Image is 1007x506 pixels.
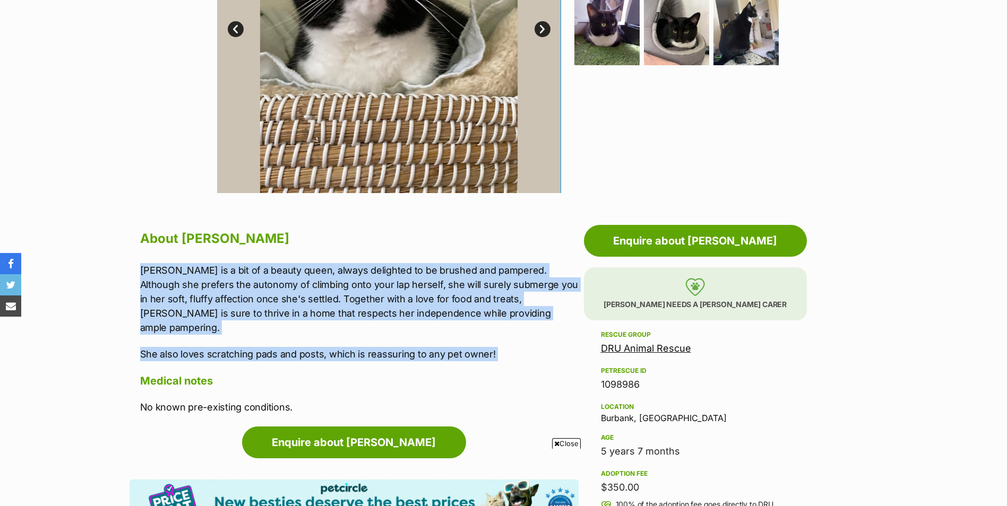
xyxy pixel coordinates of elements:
div: Burbank, [GEOGRAPHIC_DATA] [601,400,790,423]
div: PetRescue ID [601,367,790,375]
p: She also loves scratching pads and posts, which is reassuring to any pet owner! [140,347,579,361]
a: DRU Animal Rescue [601,343,691,354]
img: foster-care-31f2a1ccfb079a48fc4dc6d2a002ce68c6d2b76c7ccb9e0da61f6cd5abbf869a.svg [685,278,705,296]
p: [PERSON_NAME] is a bit of a beauty queen, always delighted to be brushed and pampered. Although s... [140,263,579,335]
a: Enquire about [PERSON_NAME] [584,225,807,257]
p: [PERSON_NAME] needs a [PERSON_NAME] carer [584,267,807,320]
h2: About [PERSON_NAME] [140,227,579,250]
div: 1098986 [601,377,790,392]
span: Close [552,438,581,449]
div: 5 years 7 months [601,444,790,459]
a: Prev [228,21,244,37]
div: Age [601,433,790,442]
iframe: Advertisement [311,453,697,501]
a: Next [535,21,550,37]
div: Rescue group [601,330,790,339]
h4: Medical notes [140,374,579,388]
div: Location [601,403,790,411]
a: Enquire about [PERSON_NAME] [242,426,466,458]
p: No known pre-existing conditions. [140,400,579,414]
